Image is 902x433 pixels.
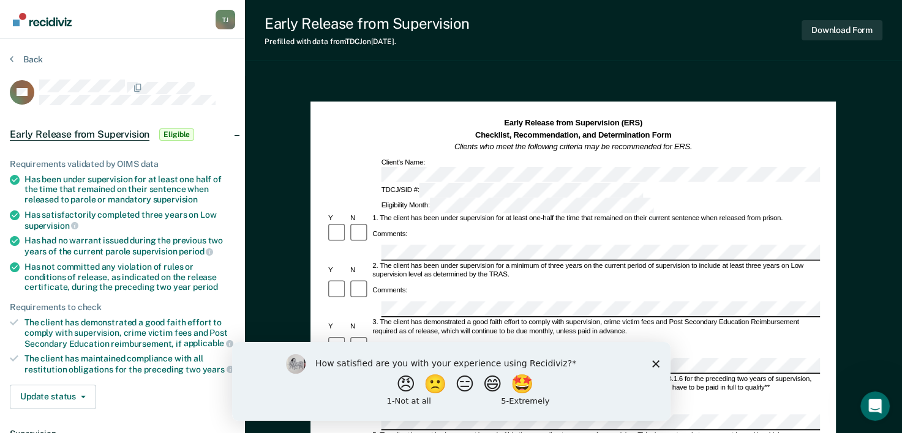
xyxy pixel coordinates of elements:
div: Has been under supervision for at least one half of the time that remained on their sentence when... [24,174,235,205]
div: Comments: [371,229,410,238]
span: supervision [153,194,198,204]
iframe: Intercom live chat [860,391,890,421]
div: Has not committed any violation of rules or conditions of release, as indicated on the release ce... [24,262,235,292]
img: Recidiviz [13,13,72,26]
div: Has had no warrant issued during the previous two years of the current parole supervision [24,235,235,256]
span: period [179,246,213,256]
div: TDCJ/SID #: [380,183,645,198]
div: 2. The client has been under supervision for a minimum of three years on the current period of su... [371,262,821,279]
strong: Early Release from Supervision (ERS) [504,119,642,127]
div: Early Release from Supervision [265,15,470,32]
div: Prefilled with data from TDCJ on [DATE] . [265,37,470,46]
span: years [203,365,234,374]
div: Eligibility Month: [380,198,655,213]
div: Comments: [371,286,410,295]
div: Y [326,266,348,275]
em: Clients who meet the following criteria may be recommended for ERS. [454,142,692,151]
div: N [348,266,370,275]
div: The client has demonstrated a good faith effort to comply with supervision, crime victim fees and... [24,317,235,349]
span: period [193,282,218,292]
button: Update status [10,385,96,409]
strong: Checklist, Recommendation, and Determination Form [475,130,671,139]
div: Requirements to check [10,302,235,313]
div: The client has maintained compliance with all restitution obligations for the preceding two [24,353,235,374]
button: Back [10,54,43,65]
div: N [348,214,370,223]
div: Y [326,323,348,331]
div: 3. The client has demonstrated a good faith effort to comply with supervision, crime victim fees ... [371,319,821,336]
div: 1. The client has been under supervision for at least one-half the time that remained on their cu... [371,214,821,223]
span: Eligible [159,128,194,141]
button: Download Form [802,20,882,40]
span: supervision [24,221,78,231]
button: Profile dropdown button [216,10,235,29]
div: Y [326,214,348,223]
span: applicable [184,338,233,348]
div: Has satisfactorily completed three years on Low [24,210,235,231]
iframe: Survey by Kim from Recidiviz [232,342,671,421]
div: Requirements validated by OIMS data [10,159,235,169]
span: Early Release from Supervision [10,128,149,141]
div: N [348,323,370,331]
div: T J [216,10,235,29]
